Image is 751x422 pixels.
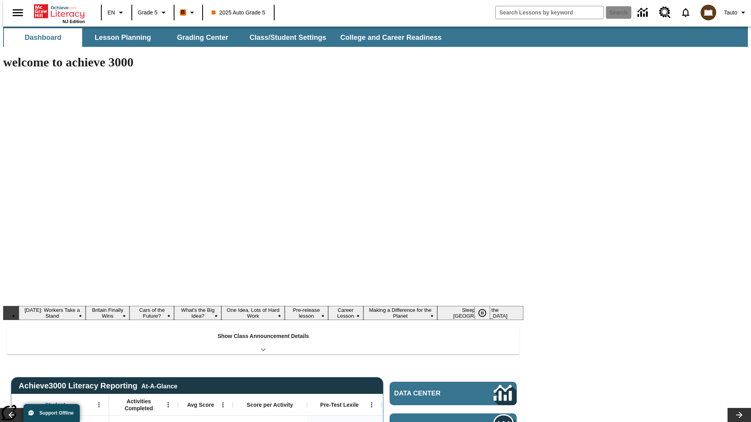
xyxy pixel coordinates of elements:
[3,27,748,47] div: SubNavbar
[724,9,737,17] span: Tauto
[654,2,676,23] a: Resource Center, Will open in new tab
[177,5,200,20] button: Boost Class color is orange. Change class color
[19,306,86,320] button: Slide 1 Labor Day: Workers Take a Stand
[40,410,74,416] span: Support Offline
[187,401,214,408] span: Avg Score
[496,6,604,19] input: search field
[217,332,309,340] p: Show Class Announcement Details
[86,306,130,320] button: Slide 2 Britain Finally Wins
[696,2,721,23] button: Select a new avatar
[394,390,467,397] span: Data Center
[34,4,85,19] a: Home
[162,399,174,411] button: Open Menu
[93,399,105,411] button: Open Menu
[212,9,266,17] span: 2025 Auto Grade 5
[217,399,229,411] button: Open Menu
[474,306,490,320] button: Pause
[334,28,448,47] button: College and Career Readiness
[320,401,359,408] span: Pre-Test Lexile
[366,399,377,411] button: Open Menu
[676,2,696,23] a: Notifications
[243,28,332,47] button: Class/Student Settings
[104,5,129,20] button: Language: EN, Select a language
[84,28,162,47] button: Lesson Planning
[23,404,80,422] button: Support Offline
[328,306,363,320] button: Slide 7 Career Lesson
[7,327,519,354] div: Show Class Announcement Details
[3,28,449,47] div: SubNavbar
[113,398,165,412] span: Activities Completed
[138,9,158,17] span: Grade 5
[247,401,293,408] span: Score per Activity
[181,7,185,17] span: B
[4,28,82,47] button: Dashboard
[390,382,517,405] a: Data Center
[45,401,65,408] span: Student
[34,3,85,24] div: Home
[174,306,221,320] button: Slide 4 What's the Big Idea?
[6,1,29,24] button: Open side menu
[108,9,115,17] span: EN
[363,306,437,320] button: Slide 8 Making a Difference for the Planet
[721,5,751,20] button: Profile/Settings
[474,306,498,320] div: Pause
[728,408,751,422] button: Lesson carousel, Next
[285,306,328,320] button: Slide 6 Pre-release lesson
[633,2,654,23] a: Data Center
[3,55,523,70] h1: welcome to achieve 3000
[129,306,174,320] button: Slide 3 Cars of the Future?
[19,381,178,390] span: Achieve3000 Literacy Reporting
[437,306,523,320] button: Slide 9 Sleepless in the Animal Kingdom
[701,5,716,20] img: avatar image
[135,5,171,20] button: Grade: Grade 5, Select a grade
[163,28,242,47] button: Grading Center
[63,19,85,24] span: NJ Edition
[221,306,285,320] button: Slide 5 One Idea, Lots of Hard Work
[141,381,177,390] div: At-A-Glance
